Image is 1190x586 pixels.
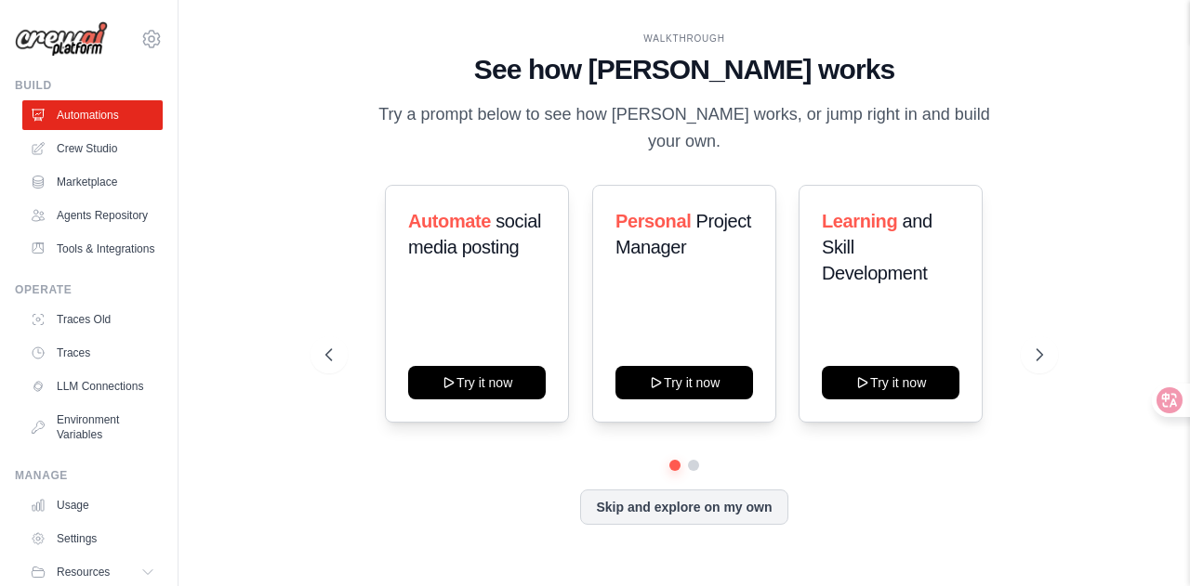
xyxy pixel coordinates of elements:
div: Manage [15,468,163,483]
span: Automate [408,211,491,231]
img: Logo [15,21,108,57]
button: Skip and explore on my own [580,489,787,525]
span: Personal [615,211,691,231]
a: Automations [22,100,163,130]
button: Try it now [822,366,959,399]
div: Build [15,78,163,93]
a: Settings [22,524,163,553]
a: Tools & Integrations [22,234,163,264]
span: Project Manager [615,211,751,257]
a: Marketplace [22,167,163,197]
span: Resources [57,565,110,579]
div: Operate [15,282,163,297]
a: Traces [22,338,163,368]
a: Traces Old [22,305,163,334]
a: Agents Repository [22,201,163,230]
p: Try a prompt below to see how [PERSON_NAME] works, or jump right in and build your own. [372,101,997,156]
h1: See how [PERSON_NAME] works [325,53,1042,86]
a: Environment Variables [22,405,163,449]
a: Crew Studio [22,134,163,163]
button: Try it now [408,366,546,399]
span: and Skill Development [822,211,932,283]
span: Learning [822,211,897,231]
div: WALKTHROUGH [325,32,1042,46]
a: LLM Connections [22,371,163,401]
a: Usage [22,490,163,520]
button: Try it now [615,366,753,399]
